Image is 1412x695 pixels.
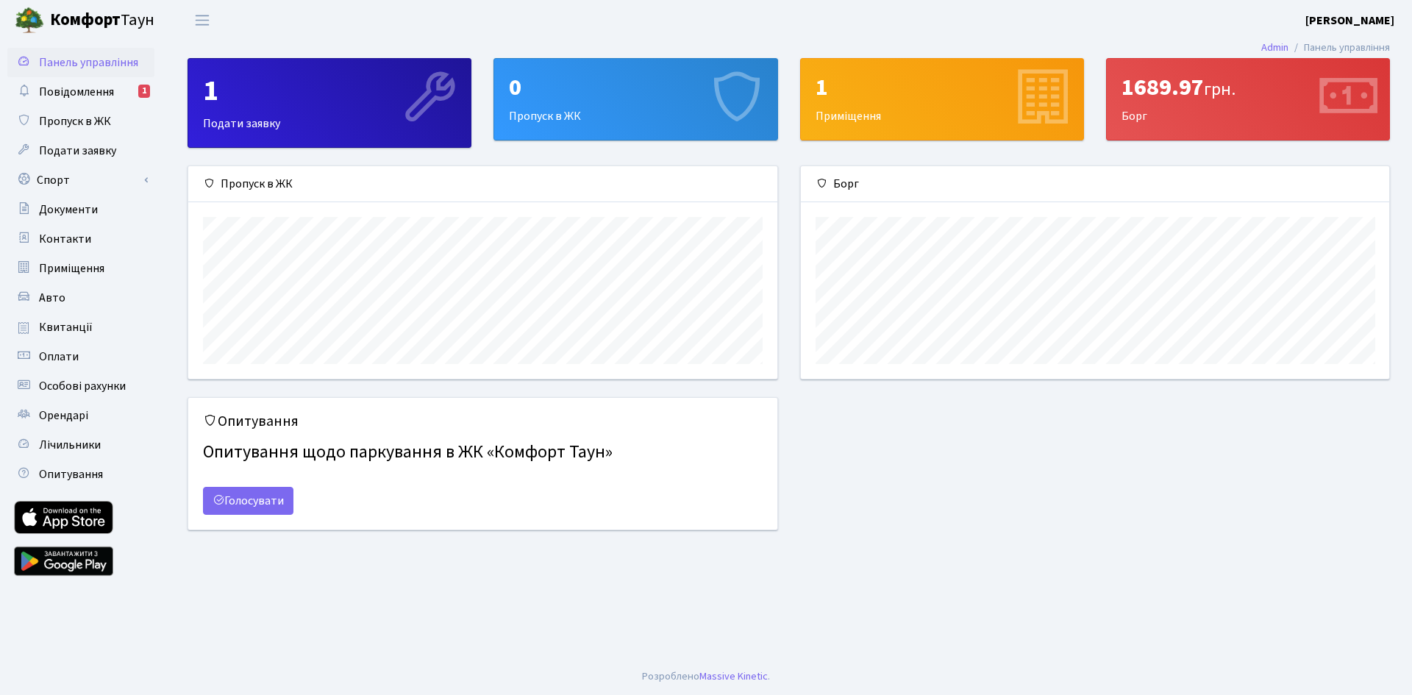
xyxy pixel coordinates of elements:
a: Пропуск в ЖК [7,107,154,136]
nav: breadcrumb [1239,32,1412,63]
a: Квитанції [7,313,154,342]
div: 1 [203,74,456,109]
span: грн. [1204,76,1235,102]
a: Орендарі [7,401,154,430]
span: Пропуск в ЖК [39,113,111,129]
span: Повідомлення [39,84,114,100]
a: Опитування [7,460,154,489]
h5: Опитування [203,413,763,430]
span: Особові рахунки [39,378,126,394]
div: . [642,669,770,685]
span: Опитування [39,466,103,482]
span: Орендарі [39,407,88,424]
a: Голосувати [203,487,293,515]
a: Admin [1261,40,1288,55]
span: Контакти [39,231,91,247]
a: Авто [7,283,154,313]
span: Панель управління [39,54,138,71]
a: Massive Kinetic [699,669,768,684]
a: Розроблено [642,669,699,684]
a: Подати заявку [7,136,154,165]
div: 1 [816,74,1069,101]
div: 1 [138,85,150,98]
div: 0 [509,74,762,101]
span: Документи [39,202,98,218]
b: Комфорт [50,8,121,32]
button: Переключити навігацію [184,8,221,32]
span: Таун [50,8,154,33]
a: 1Подати заявку [188,58,471,148]
h4: Опитування щодо паркування в ЖК «Комфорт Таун» [203,436,763,469]
a: Оплати [7,342,154,371]
span: Лічильники [39,437,101,453]
a: Лічильники [7,430,154,460]
span: Подати заявку [39,143,116,159]
a: Спорт [7,165,154,195]
span: Приміщення [39,260,104,277]
span: Квитанції [39,319,93,335]
div: Подати заявку [188,59,471,147]
a: Панель управління [7,48,154,77]
a: 1Приміщення [800,58,1084,140]
a: Приміщення [7,254,154,283]
div: Борг [1107,59,1389,140]
div: Пропуск в ЖК [188,166,777,202]
a: 0Пропуск в ЖК [493,58,777,140]
a: Документи [7,195,154,224]
span: Авто [39,290,65,306]
a: Контакти [7,224,154,254]
a: Повідомлення1 [7,77,154,107]
div: Борг [801,166,1390,202]
img: logo.png [15,6,44,35]
div: Пропуск в ЖК [494,59,777,140]
a: [PERSON_NAME] [1305,12,1394,29]
div: Приміщення [801,59,1083,140]
a: Особові рахунки [7,371,154,401]
div: 1689.97 [1122,74,1374,101]
span: Оплати [39,349,79,365]
li: Панель управління [1288,40,1390,56]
